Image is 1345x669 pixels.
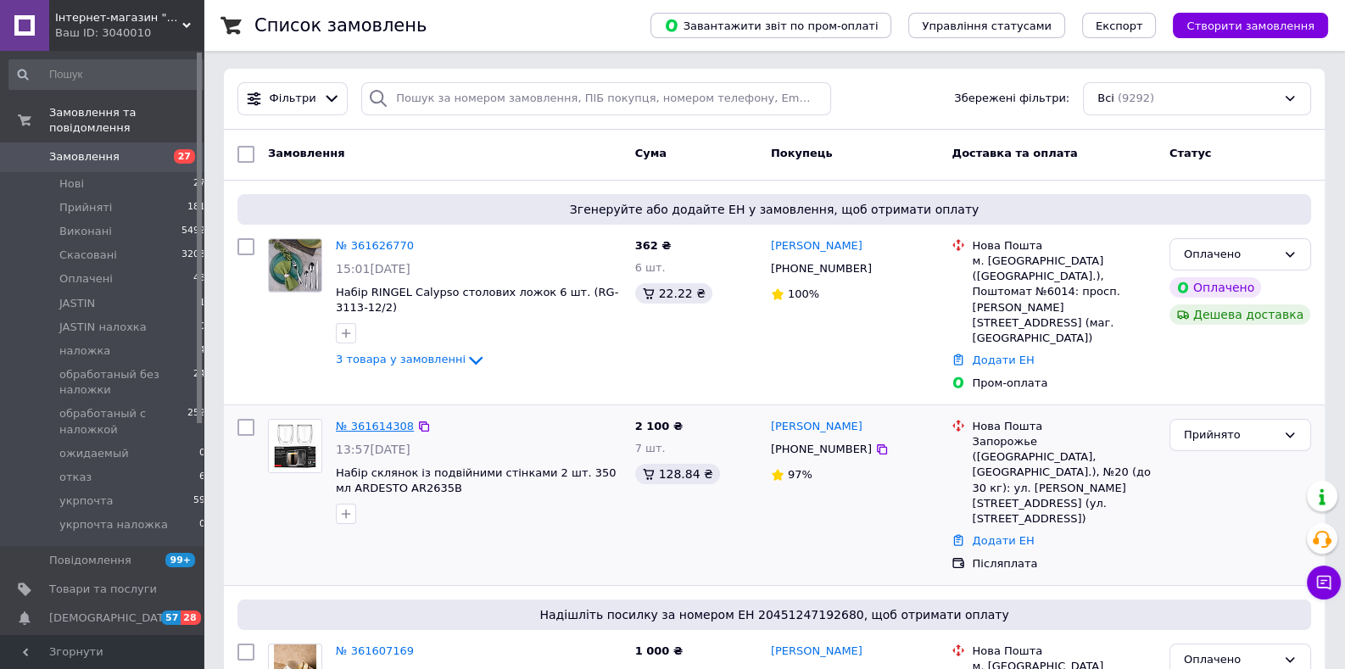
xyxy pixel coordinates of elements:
span: 2 100 ₴ [635,420,683,432]
span: JASTIN [59,296,95,311]
span: Скасовані [59,248,117,263]
input: Пошук за номером замовлення, ПІБ покупця, номером телефону, Email, номером накладної [361,82,831,115]
span: 0 [199,320,205,335]
a: Створити замовлення [1156,19,1328,31]
span: Статус [1169,147,1212,159]
div: Запорожье ([GEOGRAPHIC_DATA], [GEOGRAPHIC_DATA].), №20 (до 30 кг): ул. [PERSON_NAME][STREET_ADDRE... [972,434,1155,527]
span: 3203 [181,248,205,263]
span: Замовлення та повідомлення [49,105,204,136]
button: Завантажити звіт по пром-оплаті [650,13,891,38]
span: Повідомлення [49,553,131,568]
span: Покупець [771,147,833,159]
span: ожидаемый [59,446,129,461]
span: 6 шт. [635,261,666,274]
span: (9292) [1118,92,1154,104]
a: Додати ЕН [972,354,1034,366]
span: 0 [199,446,205,461]
span: 252 [187,406,205,437]
div: Прийнято [1184,426,1276,444]
div: [PHONE_NUMBER] [767,438,875,460]
span: [DEMOGRAPHIC_DATA] [49,610,175,626]
span: 1 [199,296,205,311]
span: 59 [193,493,205,509]
span: 27 [193,176,205,192]
a: Набір склянок із подвійними стінками 2 шт. 350 мл ARDESTO AR2635B [336,466,616,495]
div: 22.22 ₴ [635,283,712,304]
span: JASTIN налохка [59,320,147,335]
div: Післяплата [972,556,1155,571]
span: обработаный с наложкой [59,406,187,437]
div: 128.84 ₴ [635,464,720,484]
div: Нова Пошта [972,238,1155,254]
div: м. [GEOGRAPHIC_DATA] ([GEOGRAPHIC_DATA].), Поштомат №6014: просп. [PERSON_NAME][STREET_ADDRESS] (... [972,254,1155,346]
span: отказ [59,470,92,485]
span: Збережені фільтри: [954,91,1069,107]
span: Нові [59,176,84,192]
span: 5492 [181,224,205,239]
span: Завантажити звіт по пром-оплаті [664,18,878,33]
span: 100% [788,287,819,300]
span: 6 [199,470,205,485]
span: 99+ [165,553,195,567]
span: Фільтри [270,91,316,107]
div: Пром-оплата [972,376,1155,391]
span: Замовлення [49,149,120,164]
span: Управління статусами [922,20,1052,32]
div: Оплачено [1184,651,1276,669]
div: Нова Пошта [972,644,1155,659]
img: Фото товару [269,420,321,472]
a: [PERSON_NAME] [771,238,862,254]
span: обработаный без наложки [59,367,193,398]
button: Управління статусами [908,13,1065,38]
a: [PERSON_NAME] [771,644,862,660]
span: 97% [788,468,812,481]
span: 7 шт. [635,442,666,454]
span: Інтернет-магазин "Посуд дім" [55,10,182,25]
span: 362 ₴ [635,239,672,252]
span: Надішліть посилку за номером ЕН 20451247192680, щоб отримати оплату [244,606,1304,623]
span: 24 [193,367,205,398]
a: № 361607169 [336,644,414,657]
span: Замовлення [268,147,344,159]
span: Прийняті [59,200,112,215]
div: Ваш ID: 3040010 [55,25,204,41]
div: [PHONE_NUMBER] [767,258,875,280]
a: Фото товару [268,238,322,293]
span: Оплачені [59,271,113,287]
span: Створити замовлення [1186,20,1314,32]
a: [PERSON_NAME] [771,419,862,435]
span: 15:01[DATE] [336,262,410,276]
span: 13:57[DATE] [336,443,410,456]
a: № 361626770 [336,239,414,252]
div: Нова Пошта [972,419,1155,434]
span: укрпочта наложка [59,517,168,532]
button: Чат з покупцем [1307,566,1341,599]
span: 1 000 ₴ [635,644,683,657]
h1: Список замовлень [254,15,427,36]
span: укрпочта [59,493,113,509]
span: 3 товара у замовленні [336,353,466,365]
span: 27 [174,149,195,164]
span: Згенеруйте або додайте ЕН у замовлення, щоб отримати оплату [244,201,1304,218]
a: Фото товару [268,419,322,473]
span: 43 [193,271,205,287]
span: 57 [161,610,181,625]
a: 3 товара у замовленні [336,353,486,365]
button: Створити замовлення [1173,13,1328,38]
a: № 361614308 [336,420,414,432]
a: Додати ЕН [972,534,1034,547]
span: 28 [181,610,200,625]
span: 4 [199,343,205,359]
span: Доставка та оплата [952,147,1077,159]
span: Експорт [1096,20,1143,32]
input: Пошук [8,59,207,90]
span: Cума [635,147,667,159]
span: Виконані [59,224,112,239]
span: наложка [59,343,110,359]
span: 0 [199,517,205,532]
a: Набір RINGEL Calypso столових ложок 6 шт. (RG-3113-12/2) [336,286,618,315]
button: Експорт [1082,13,1157,38]
div: Дешева доставка [1169,304,1310,325]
